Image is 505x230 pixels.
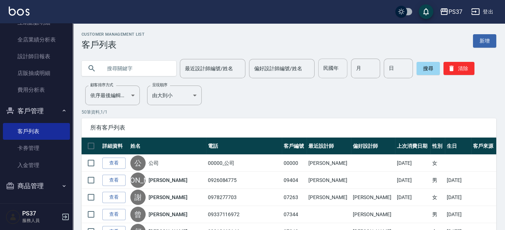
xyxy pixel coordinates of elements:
[149,211,187,218] a: [PERSON_NAME]
[3,177,70,195] button: 商品管理
[395,172,431,189] td: [DATE]
[307,155,351,172] td: [PERSON_NAME]
[3,65,70,82] a: 店販抽成明細
[3,157,70,174] a: 入金管理
[430,189,445,206] td: 女
[445,206,472,223] td: [DATE]
[82,32,145,37] h2: Customer Management List
[282,189,307,206] td: 07263
[85,86,140,105] div: 依序最後編輯時間
[152,82,167,88] label: 呈現順序
[282,138,307,155] th: 客戶編號
[468,5,496,19] button: 登出
[102,192,126,203] a: 查看
[206,138,282,155] th: 電話
[351,206,395,223] td: [PERSON_NAME]
[149,159,159,167] a: 公司
[147,86,202,105] div: 由大到小
[3,102,70,120] button: 客戶管理
[3,82,70,98] a: 費用分析表
[449,7,462,16] div: PS37
[351,138,395,155] th: 偏好設計師
[100,138,129,155] th: 詳細資料
[430,172,445,189] td: 男
[102,175,126,186] a: 查看
[445,138,472,155] th: 生日
[22,217,59,224] p: 服務人員
[206,189,282,206] td: 0978277703
[102,158,126,169] a: 查看
[307,189,351,206] td: [PERSON_NAME]
[206,206,282,223] td: 09337116972
[3,140,70,156] a: 卡券管理
[282,206,307,223] td: 07344
[3,31,70,48] a: 全店業績分析表
[90,124,488,131] span: 所有客戶列表
[130,207,146,222] div: 曾
[82,109,496,115] p: 50 筆資料, 1 / 1
[307,138,351,155] th: 最近設計師
[471,138,496,155] th: 客戶來源
[473,34,496,48] a: 新增
[282,172,307,189] td: 09404
[443,62,474,75] button: 清除
[82,40,145,50] h3: 客戶列表
[206,172,282,189] td: 0926084775
[130,190,146,205] div: 謝
[3,123,70,140] a: 客戶列表
[307,172,351,189] td: [PERSON_NAME]
[395,155,431,172] td: [DATE]
[129,138,206,155] th: 姓名
[130,155,146,171] div: 公
[206,155,282,172] td: 00000_公司
[90,82,113,88] label: 顧客排序方式
[22,210,59,217] h5: PS37
[430,155,445,172] td: 女
[351,189,395,206] td: [PERSON_NAME]
[130,172,146,188] div: [PERSON_NAME]
[445,189,472,206] td: [DATE]
[102,59,170,78] input: 搜尋關鍵字
[9,7,29,16] img: Logo
[3,48,70,65] a: 設計師日報表
[102,209,126,220] a: 查看
[437,4,465,19] button: PS37
[149,194,187,201] a: [PERSON_NAME]
[149,177,187,184] a: [PERSON_NAME]
[445,172,472,189] td: [DATE]
[430,138,445,155] th: 性別
[395,138,431,155] th: 上次消費日期
[417,62,440,75] button: 搜尋
[395,189,431,206] td: [DATE]
[282,155,307,172] td: 00000
[419,4,433,19] button: save
[430,206,445,223] td: 男
[6,210,20,224] img: Person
